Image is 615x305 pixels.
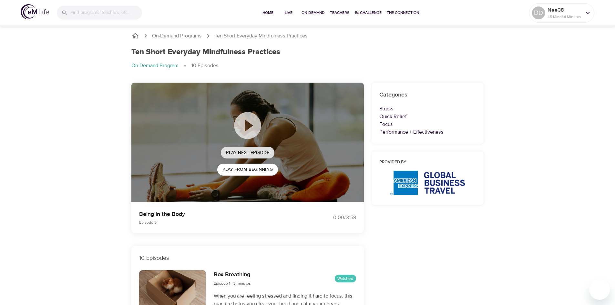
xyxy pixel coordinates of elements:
span: The Connection [387,9,419,16]
p: Nee38 [548,6,582,14]
p: Ten Short Everyday Mindfulness Practices [215,32,308,40]
h6: Box Breathing [214,270,251,280]
div: DD [532,6,545,19]
p: Performance + Effectiveness [379,128,476,136]
span: On-Demand [302,9,325,16]
p: 45 Mindful Minutes [548,14,582,20]
h6: Provided by [379,159,476,166]
span: Play Next Episode [226,149,269,157]
span: Teachers [330,9,349,16]
a: On-Demand Programs [152,32,202,40]
span: Live [281,9,296,16]
span: 1% Challenge [354,9,382,16]
nav: breadcrumb [131,32,484,40]
p: Episode 5 [139,219,300,225]
input: Find programs, teachers, etc... [70,6,142,20]
span: Watched [335,276,356,282]
div: 0:00 / 3:58 [308,214,356,221]
nav: breadcrumb [131,62,484,70]
p: Quick Relief [379,113,476,120]
h1: Ten Short Everyday Mindfulness Practices [131,47,280,57]
p: 10 Episodes [139,254,356,262]
img: AmEx%20GBT%20logo.png [390,171,465,195]
p: Focus [379,120,476,128]
p: 10 Episodes [191,62,219,69]
button: Play from beginning [217,164,278,176]
span: Episode 1 - 3 minutes [214,281,251,286]
button: Play Next Episode [221,147,274,159]
p: Stress [379,105,476,113]
img: logo [21,4,49,19]
span: Home [260,9,276,16]
iframe: Button to launch messaging window [589,279,610,300]
p: Being in the Body [139,210,300,219]
p: On-Demand Program [131,62,179,69]
h6: Categories [379,90,476,100]
span: Play from beginning [222,166,273,174]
